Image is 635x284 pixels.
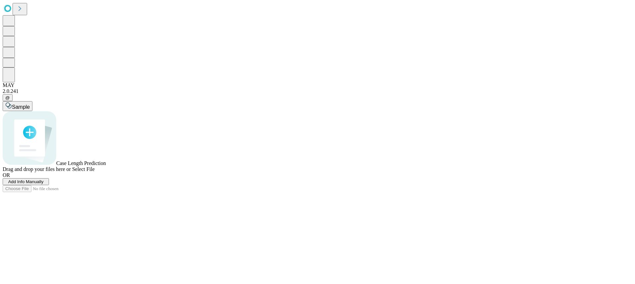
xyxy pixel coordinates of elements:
[12,104,30,110] span: Sample
[3,178,49,185] button: Add Info Manually
[3,166,71,172] span: Drag and drop your files here or
[3,94,13,101] button: @
[3,172,10,178] span: OR
[72,166,95,172] span: Select File
[3,82,632,88] div: MAY
[56,160,106,166] span: Case Length Prediction
[5,95,10,100] span: @
[3,88,632,94] div: 2.0.241
[8,179,44,184] span: Add Info Manually
[3,101,32,111] button: Sample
